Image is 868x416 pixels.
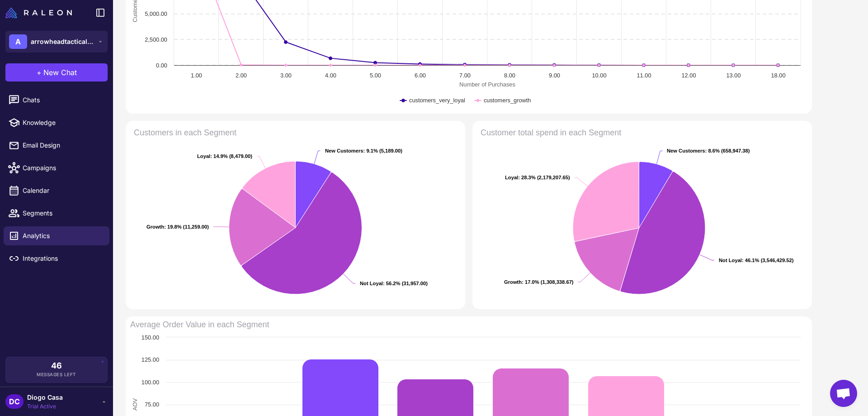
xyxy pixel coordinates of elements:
tspan: Not Loyal [719,258,742,263]
text: 5.00 [370,72,381,79]
text: : 8.6% (658,947.38) [667,148,750,153]
text: 3.00 [280,72,292,79]
tspan: New Customers [667,148,705,153]
a: Integrations [4,249,109,268]
text: Customer total spend in each Segment [481,128,621,137]
span: Chats [23,95,102,105]
a: Chats [4,91,109,110]
a: Email Design [4,136,109,155]
text: Average Order Value in each Segment [130,320,269,329]
span: Integrations [23,253,102,263]
text: customers_very_loyal [409,97,465,104]
span: arrowheadtacticalapparel [31,37,94,47]
svg: Customers in each Segment [129,124,462,306]
text: 8.00 [504,72,515,79]
span: Trial Active [27,402,63,411]
text: 11.00 [637,72,651,79]
text: 1.00 [191,72,202,79]
span: Knowledge [23,118,102,128]
text: : 19.8% (11,259.00) [146,224,209,230]
span: Messages Left [37,371,76,378]
text: : 28.3% (2,179,207.65) [505,175,570,180]
text: 100.00 [142,379,159,386]
text: 125.00 [142,356,159,363]
tspan: Not Loyal [360,281,383,286]
a: Knowledge [4,113,109,132]
svg: Customer total spend in each Segment [476,124,805,306]
text: customers_growth [484,97,531,104]
tspan: Growth [504,279,522,285]
text: : 9.1% (5,189.00) [325,148,402,153]
text: 0.00 [156,62,167,69]
span: 46 [51,362,62,370]
text: AOV [132,398,138,410]
tspan: Loyal [505,175,518,180]
tspan: Loyal [197,153,210,159]
text: : 17.0% (1,308,338.67) [504,279,574,285]
div: A [9,34,27,49]
text: 9.00 [549,72,560,79]
text: 7.00 [459,72,471,79]
span: Calendar [23,186,102,196]
button: +New Chat [5,63,108,81]
a: Campaigns [4,158,109,177]
a: Calendar [4,181,109,200]
text: Number of Purchases [459,81,515,88]
a: Segments [4,204,109,223]
text: 2,500.00 [145,36,167,43]
text: 150.00 [142,334,159,341]
text: 6.00 [415,72,426,79]
text: : 46.1% (3,546,429.52) [719,258,794,263]
text: 5,000.00 [145,10,167,17]
span: Campaigns [23,163,102,173]
img: Raleon Logo [5,7,72,18]
text: 2.00 [236,72,247,79]
span: Diogo Casa [27,392,63,402]
span: Email Design [23,140,102,150]
text: 4.00 [325,72,336,79]
tspan: New Customers [325,148,363,153]
tspan: Growth [146,224,164,230]
text: : 14.9% (8,479.00) [197,153,252,159]
div: Open chat [830,380,857,407]
div: DC [5,394,24,409]
span: Analytics [23,231,102,241]
a: Analytics [4,226,109,245]
span: New Chat [43,67,77,78]
text: 12.00 [681,72,696,79]
button: Aarrowheadtacticalapparel [5,31,108,53]
text: Customers in each Segment [134,128,236,137]
span: Segments [23,208,102,218]
text: 75.00 [145,401,159,408]
text: 13.00 [726,72,741,79]
text: 18.00 [771,72,785,79]
text: 10.00 [592,72,606,79]
text: : 56.2% (31,957.00) [360,281,428,286]
a: Raleon Logo [5,7,75,18]
span: + [37,67,42,78]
